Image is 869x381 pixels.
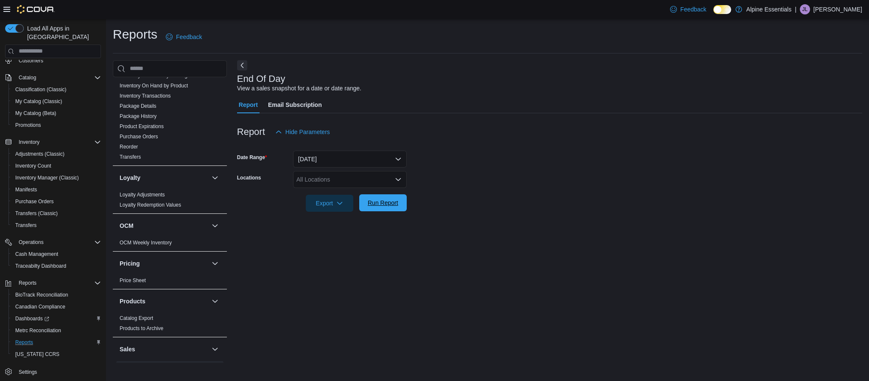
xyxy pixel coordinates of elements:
h3: OCM [120,221,134,230]
span: Loyalty Redemption Values [120,202,181,208]
span: Feedback [176,33,202,41]
a: Product Expirations [120,123,164,129]
button: Pricing [210,258,220,269]
span: Cash Management [15,251,58,258]
span: [US_STATE] CCRS [15,351,59,358]
button: Adjustments (Classic) [8,148,104,160]
span: Reports [19,280,36,286]
span: Transfers [12,220,101,230]
span: Customers [19,57,43,64]
a: My Catalog (Beta) [12,108,60,118]
a: Manifests [12,185,40,195]
a: Package Details [120,103,156,109]
span: Inventory Count [12,161,101,171]
button: BioTrack Reconciliation [8,289,104,301]
span: Export [311,195,348,212]
div: View a sales snapshot for a date or date range. [237,84,361,93]
h3: Loyalty [120,174,140,182]
h1: Reports [113,26,157,43]
a: Feedback [162,28,205,45]
button: Inventory Count [8,160,104,172]
button: Open list of options [395,176,402,183]
span: Run Report [368,199,398,207]
button: Catalog [15,73,39,83]
button: Loyalty [120,174,208,182]
span: Inventory Count [15,162,51,169]
span: Purchase Orders [12,196,101,207]
div: Loyalty [113,190,227,213]
button: Loyalty [210,173,220,183]
a: Inventory On Hand by Product [120,83,188,89]
a: Products to Archive [120,325,163,331]
h3: Pricing [120,259,140,268]
span: Washington CCRS [12,349,101,359]
span: Products to Archive [120,325,163,332]
span: Traceabilty Dashboard [12,261,101,271]
span: Email Subscription [268,96,322,113]
span: Inventory [19,139,39,146]
div: Jaz Lorentzen [800,4,810,14]
h3: Report [237,127,265,137]
button: Inventory [15,137,43,147]
button: Settings [2,365,104,378]
a: Settings [15,367,40,377]
label: Date Range [237,154,267,161]
span: My Catalog (Beta) [15,110,56,117]
span: BioTrack Reconciliation [15,291,68,298]
a: Metrc Reconciliation [12,325,64,336]
button: Next [237,60,247,70]
button: Reports [8,336,104,348]
a: OCM Weekly Inventory [120,240,172,246]
span: Purchase Orders [15,198,54,205]
a: Classification (Classic) [12,84,70,95]
span: Reports [12,337,101,347]
h3: End Of Day [237,74,285,84]
a: Inventory Manager (Classic) [12,173,82,183]
span: Manifests [12,185,101,195]
span: Transfers (Classic) [15,210,58,217]
a: Promotions [12,120,45,130]
span: Settings [19,369,37,375]
input: Dark Mode [713,5,731,14]
a: Cash Management [12,249,61,259]
button: Manifests [8,184,104,196]
span: Inventory Manager (Classic) [12,173,101,183]
span: Operations [15,237,101,247]
span: My Catalog (Classic) [15,98,62,105]
span: End Of Day [120,363,146,370]
button: Inventory Manager (Classic) [8,172,104,184]
a: BioTrack Reconciliation [12,290,72,300]
a: [US_STATE] CCRS [12,349,63,359]
button: Metrc Reconciliation [8,325,104,336]
span: Customers [15,55,101,66]
span: Load All Apps in [GEOGRAPHIC_DATA] [24,24,101,41]
button: OCM [120,221,208,230]
h3: Products [120,297,145,305]
button: My Catalog (Classic) [8,95,104,107]
a: Inventory Count [12,161,55,171]
button: Pricing [120,259,208,268]
span: JL [802,4,808,14]
button: Transfers (Classic) [8,207,104,219]
span: Purchase Orders [120,133,158,140]
span: Operations [19,239,44,246]
p: | [795,4,796,14]
button: Operations [15,237,47,247]
button: Hide Parameters [272,123,333,140]
div: Inventory [113,40,227,165]
a: Loyalty Adjustments [120,192,165,198]
a: Transfers [120,154,141,160]
span: Reports [15,278,101,288]
span: Inventory [15,137,101,147]
a: Dashboards [12,314,53,324]
button: Canadian Compliance [8,301,104,313]
a: Transfers [12,220,40,230]
span: BioTrack Reconciliation [12,290,101,300]
span: Transfers (Classic) [12,208,101,219]
a: Traceabilty Dashboard [12,261,70,271]
a: Purchase Orders [12,196,57,207]
span: Cash Management [12,249,101,259]
a: Inventory Transactions [120,93,171,99]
